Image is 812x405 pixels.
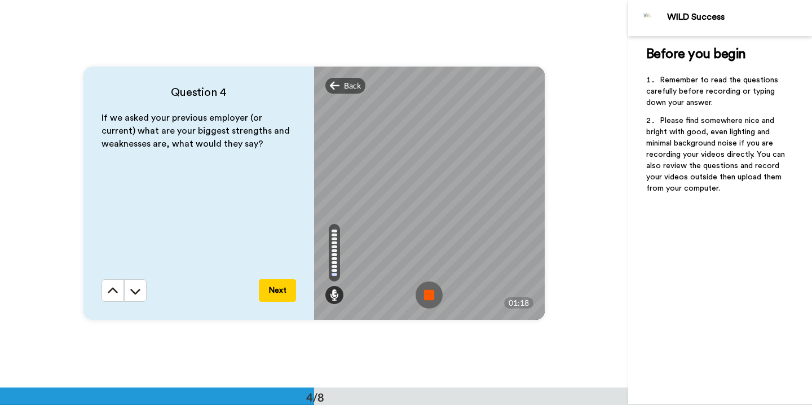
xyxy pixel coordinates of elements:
[646,76,780,107] span: Remember to read the questions carefully before recording or typing down your answer.
[288,389,342,405] div: 4/8
[646,117,787,192] span: Please find somewhere nice and bright with good, even lighting and minimal background noise if yo...
[504,297,533,309] div: 01:18
[259,279,296,302] button: Next
[344,80,361,91] span: Back
[325,78,366,94] div: Back
[634,5,661,32] img: Profile Image
[101,85,296,100] h4: Question 4
[646,47,746,61] span: Before you begin
[667,12,811,23] div: WILD Success
[101,113,292,148] span: If we asked your previous employer (or current) what are your biggest strengths and weaknesses ar...
[416,281,443,309] img: ic_record_stop.svg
